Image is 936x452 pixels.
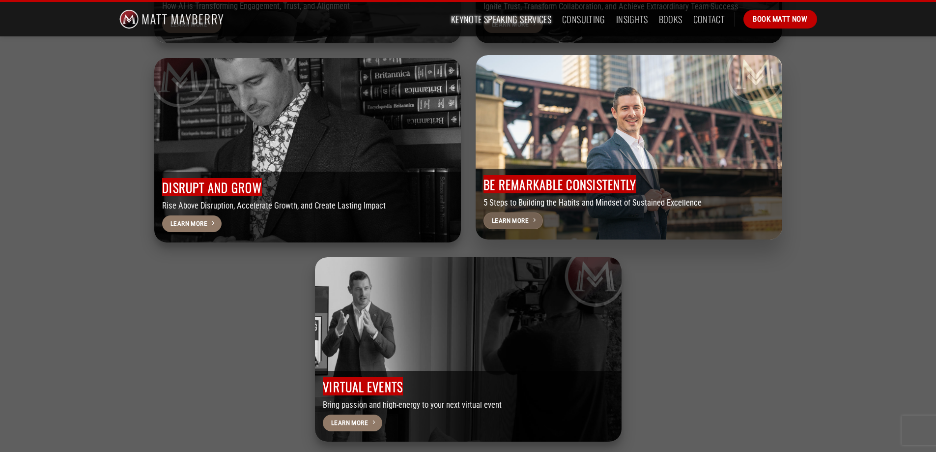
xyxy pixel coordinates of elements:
a: Learn More [483,212,543,229]
span: Learn More [331,418,368,428]
a: Consulting [562,10,605,28]
p: 5 Steps to Building the Habits and Mindset of Sustained Excellence [483,197,774,210]
span: DISRUPT AND GROW [162,178,262,196]
p: Bring passion and high-energy to your next virtual event [323,399,613,412]
a: Learn More [323,415,382,431]
img: Matt Mayberry Keynote Speaker [476,55,782,240]
span: Virtual Events [323,377,403,395]
a: Book Matt Now [743,10,817,29]
a: Learn More [162,215,222,232]
span: Learn More [170,218,207,229]
span: Learn More [492,215,529,226]
a: Books [659,10,682,28]
a: Keynote Speaking Services [451,10,551,28]
img: Matt Mayberry [119,2,224,36]
span: Be Remarkable Consistently [483,175,636,193]
a: Insights [616,10,648,28]
a: Contact [693,10,725,28]
p: Rise Above Disruption, Accelerate Growth, and Create Lasting Impact [162,200,453,213]
span: Book Matt Now [753,13,807,25]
